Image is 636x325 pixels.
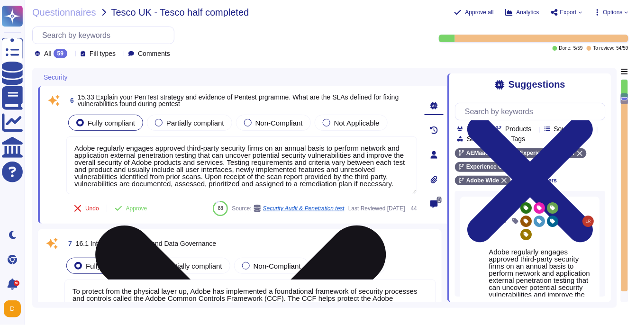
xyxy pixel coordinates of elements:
span: Fully compliant [88,119,135,127]
span: Not Applicable [334,119,380,127]
span: 15.33 Explain your PenTest strategy and evidence of Pentest prgramme. What are the SLAs defined f... [78,93,399,108]
button: user [2,298,27,319]
button: Analytics [505,9,539,16]
span: 7 [64,240,72,247]
span: Export [560,9,577,15]
textarea: Adobe regularly engages approved third-party security firms on an annual basis to perform network... [66,136,417,194]
span: Partially compliant [166,119,224,127]
span: Tesco UK - Tesco half completed [111,8,249,17]
div: 9+ [14,280,19,286]
img: user [4,300,21,317]
span: 0 [437,197,442,203]
div: 59 [54,49,67,58]
span: Analytics [517,9,539,15]
span: 6 [66,97,74,104]
span: 88 [218,206,223,211]
input: Search by keywords [37,27,174,44]
img: user [583,216,594,227]
span: Comments [138,50,170,57]
span: Security [44,74,68,81]
span: 5 / 59 [573,46,582,51]
span: Non-Compliant [255,119,303,127]
span: Approve all [465,9,494,15]
span: Fill types [90,50,116,57]
span: Done: [559,46,572,51]
span: Options [603,9,623,15]
span: Questionnaires [32,8,96,17]
span: To review: [593,46,615,51]
span: All [44,50,52,57]
button: Approve all [454,9,494,16]
span: 54 / 59 [617,46,628,51]
input: Search by keywords [460,103,605,120]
